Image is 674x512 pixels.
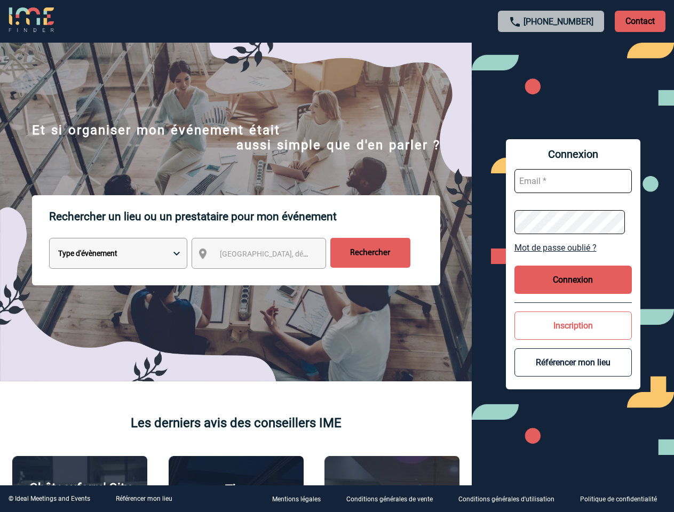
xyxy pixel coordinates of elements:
a: Référencer mon lieu [116,495,172,502]
div: © Ideal Meetings and Events [9,495,90,502]
button: Connexion [514,266,632,294]
p: Châteauform' City [GEOGRAPHIC_DATA] [18,481,141,510]
p: Rechercher un lieu ou un prestataire pour mon événement [49,195,440,238]
a: Conditions générales d'utilisation [450,494,572,504]
a: Conditions générales de vente [338,494,450,504]
p: Conditions générales de vente [346,496,433,503]
p: Mentions légales [272,496,321,503]
a: [PHONE_NUMBER] [524,17,593,27]
img: call-24-px.png [509,15,521,28]
p: Politique de confidentialité [580,496,657,503]
p: Contact [615,11,665,32]
button: Référencer mon lieu [514,348,632,377]
a: Mot de passe oublié ? [514,243,632,253]
p: The [GEOGRAPHIC_DATA] [175,482,298,512]
input: Rechercher [330,238,410,268]
p: Conditions générales d'utilisation [458,496,554,503]
a: Mentions légales [264,494,338,504]
span: Connexion [514,148,632,161]
button: Inscription [514,311,632,340]
span: [GEOGRAPHIC_DATA], département, région... [220,250,368,258]
p: Agence 2ISD [355,483,429,498]
input: Email * [514,169,632,193]
a: Politique de confidentialité [572,494,674,504]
